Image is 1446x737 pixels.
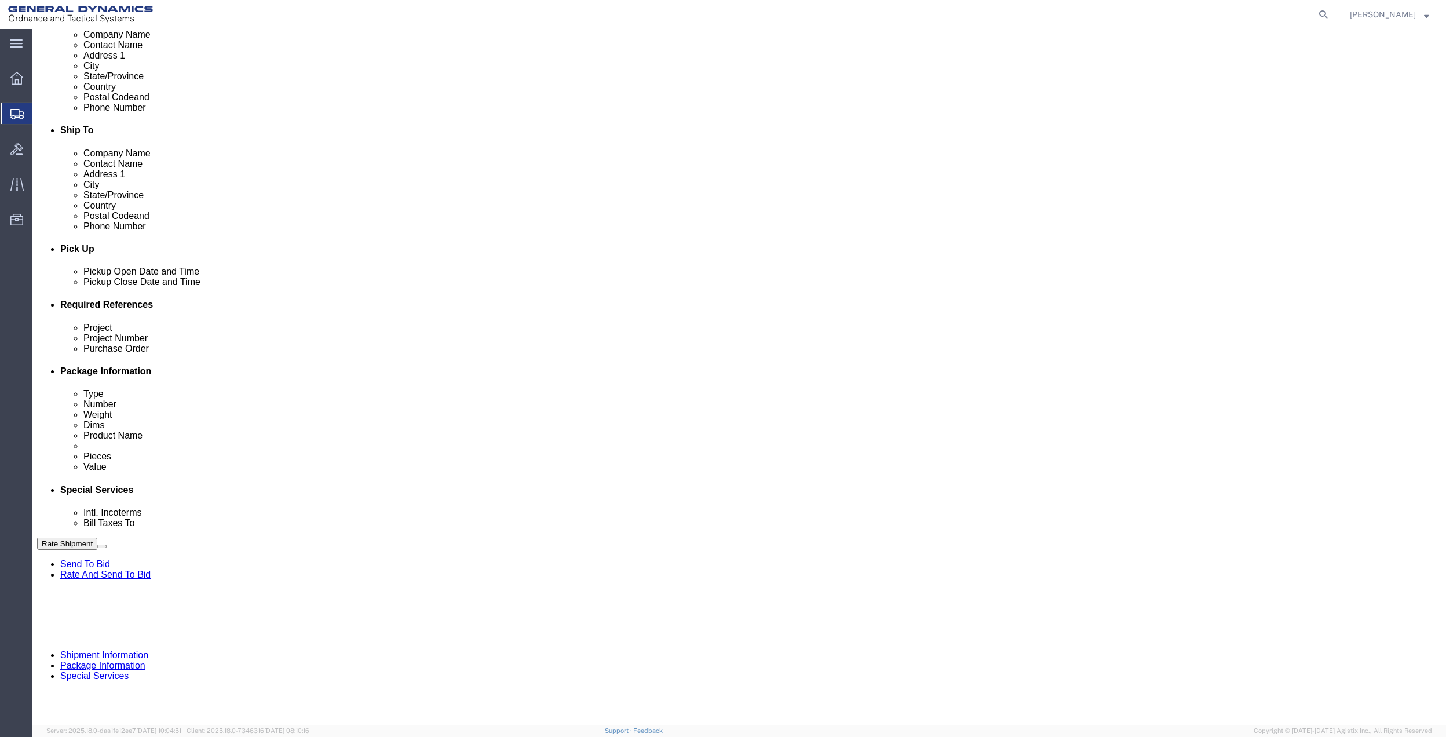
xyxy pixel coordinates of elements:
span: Copyright © [DATE]-[DATE] Agistix Inc., All Rights Reserved [1254,726,1432,736]
span: [DATE] 08:10:16 [264,727,309,734]
span: Server: 2025.18.0-daa1fe12ee7 [46,727,181,734]
span: [DATE] 10:04:51 [136,727,181,734]
span: Nicholas Bohmer [1350,8,1416,21]
span: Client: 2025.18.0-7346316 [187,727,309,734]
a: Feedback [633,727,663,734]
button: [PERSON_NAME] [1349,8,1430,21]
a: Support [605,727,634,734]
iframe: FS Legacy Container [32,29,1446,725]
img: logo [8,6,153,23]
